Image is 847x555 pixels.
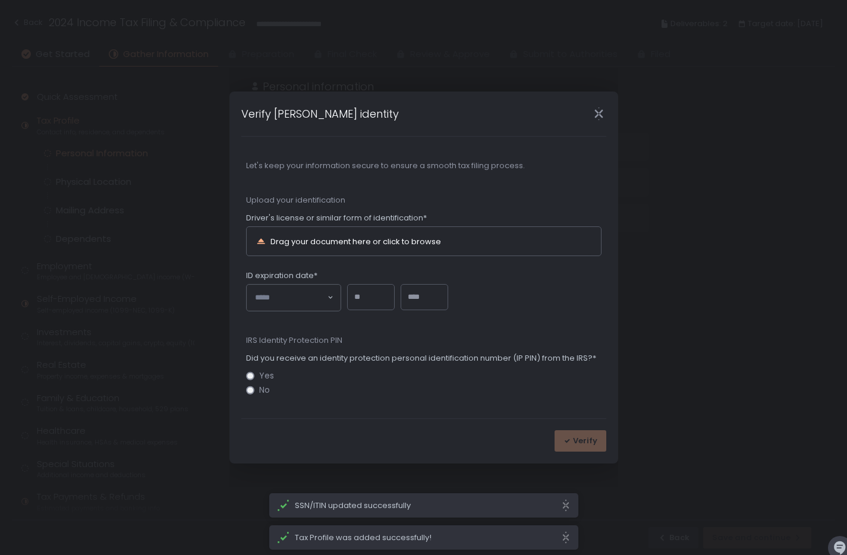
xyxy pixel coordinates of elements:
[246,160,602,171] span: Let's keep your information secure to ensure a smooth tax filing process.
[246,195,602,206] span: Upload your identification
[580,107,618,121] div: Close
[561,499,571,512] svg: close
[246,353,596,364] span: Did you receive an identity protection personal identification number (IP PIN) from the IRS?*
[246,386,254,394] input: No
[270,238,441,245] div: Drag your document here or click to browse
[295,532,561,543] span: Tax Profile was added successfully!
[246,213,427,223] span: Driver's license or similar form of identification*
[241,106,399,122] h1: Verify [PERSON_NAME] identity
[561,531,571,544] svg: close
[246,372,254,380] input: Yes
[295,500,561,511] span: SSN/ITIN updated successfully
[246,270,317,281] span: ID expiration date*
[259,371,274,380] span: Yes
[255,292,326,304] input: Search for option
[259,386,270,395] span: No
[247,285,341,311] div: Search for option
[246,335,602,346] span: IRS Identity Protection PIN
